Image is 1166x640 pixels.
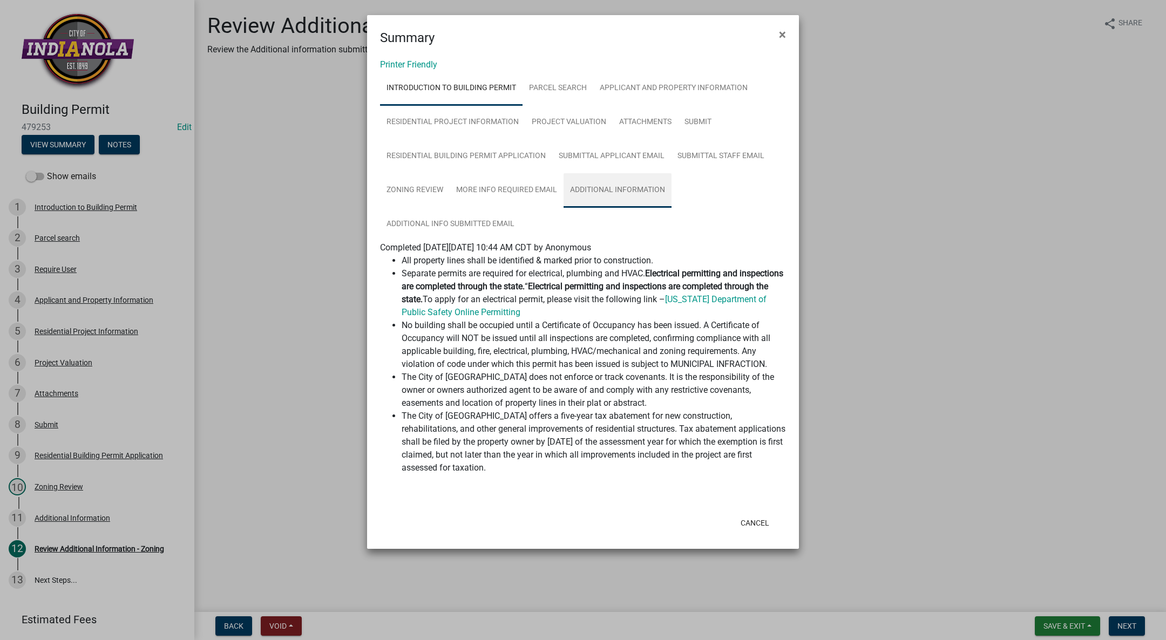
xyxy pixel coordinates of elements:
a: Applicant and Property Information [593,71,754,106]
li: All property lines shall be identified & marked prior to construction. [402,254,786,267]
li: The City of [GEOGRAPHIC_DATA] offers a five-year tax abatement for new construction, rehabilitati... [402,410,786,474]
a: Parcel search [523,71,593,106]
a: Submittal Applicant Email [552,139,671,174]
a: Additional Info submitted Email [380,207,521,242]
a: Printer Friendly [380,59,437,70]
a: Additional Information [564,173,672,208]
a: Submit [678,105,718,140]
span: Completed [DATE][DATE] 10:44 AM CDT by Anonymous [380,242,591,253]
span: × [779,27,786,42]
a: Project Valuation [525,105,613,140]
a: Introduction to Building Permit [380,71,523,106]
li: No building shall be occupied until a Certificate of Occupancy has been issued. A Certificate of ... [402,319,786,371]
a: More Info Required Email [450,173,564,208]
a: Attachments [613,105,678,140]
a: Residential Building Permit Application [380,139,552,174]
a: Zoning Review [380,173,450,208]
li: Separate permits are required for electrical, plumbing and HVAC. “ To apply for an electrical per... [402,267,786,319]
a: Submittal Staff Email [671,139,771,174]
li: The City of [GEOGRAPHIC_DATA] does not enforce or track covenants. It is the responsibility of th... [402,371,786,410]
strong: Electrical permitting and inspections are completed through the state. [402,281,768,304]
h4: Summary [380,28,435,47]
button: Cancel [732,513,778,533]
button: Close [770,19,795,50]
a: Residential Project Information [380,105,525,140]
